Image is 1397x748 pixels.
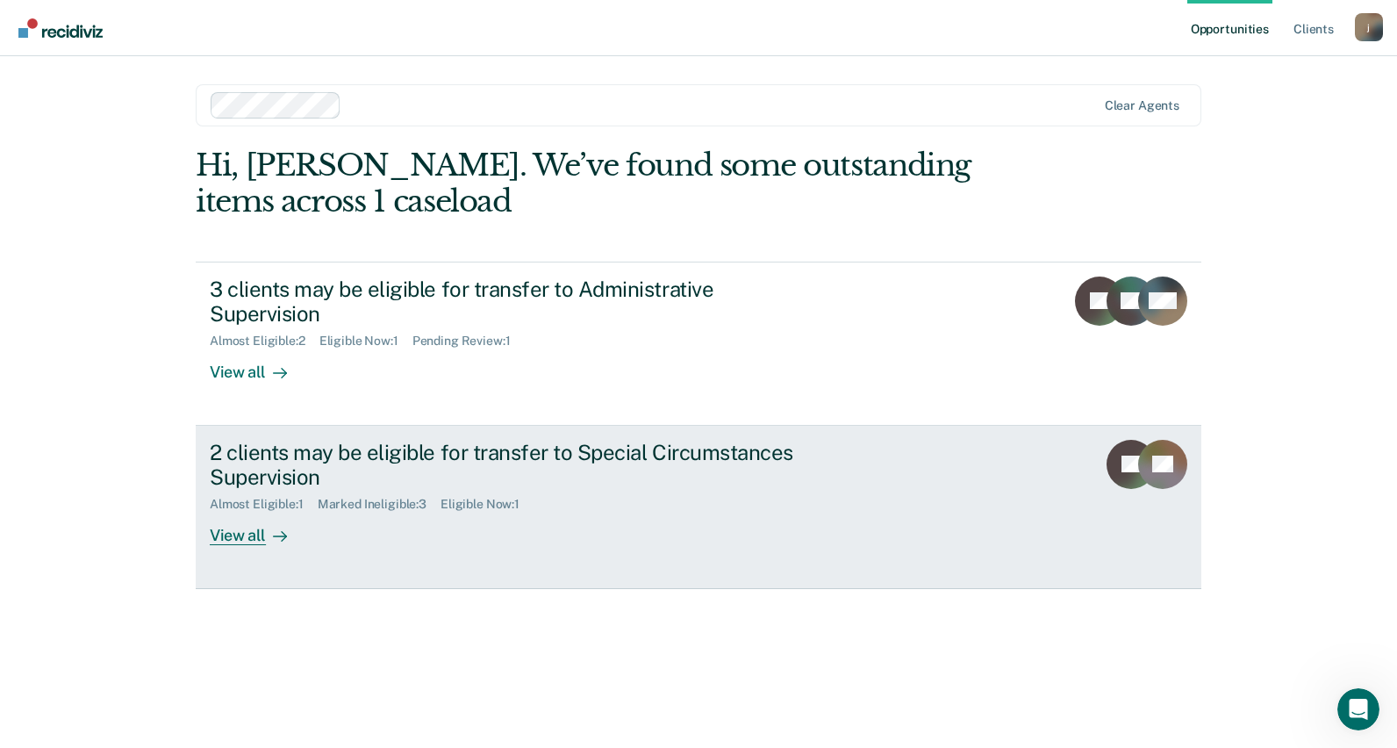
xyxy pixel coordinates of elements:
[172,28,207,63] img: Profile image for Kim
[210,349,308,383] div: View all
[210,440,826,491] div: 2 clients may be eligible for transfer to Special Circumstances Supervision
[1355,13,1383,41] button: Profile dropdown button
[176,548,351,618] button: Messages
[210,277,826,327] div: 3 clients may be eligible for transfer to Administrative Supervision
[210,512,308,546] div: View all
[210,334,319,349] div: Almost Eligible : 2
[18,18,103,38] img: Recidiviz
[233,592,294,604] span: Messages
[1355,13,1383,41] div: j
[205,28,240,63] img: Profile image for Rajan
[412,334,525,349] div: Pending Review : 1
[36,281,293,299] div: Send us a message
[319,334,412,349] div: Eligible Now : 1
[35,33,132,61] img: logo
[1105,98,1179,113] div: Clear agents
[1337,688,1379,730] iframe: Intercom live chat
[35,125,316,214] p: Hi [EMAIL_ADDRESS][DOMAIN_NAME] 👋
[196,147,1000,219] div: Hi, [PERSON_NAME]. We’ve found some outstanding items across 1 caseload
[35,214,316,244] p: How can we help?
[441,497,534,512] div: Eligible Now : 1
[196,426,1201,589] a: 2 clients may be eligible for transfer to Special Circumstances SupervisionAlmost Eligible:1Marke...
[196,262,1201,426] a: 3 clients may be eligible for transfer to Administrative SupervisionAlmost Eligible:2Eligible Now...
[210,497,318,512] div: Almost Eligible : 1
[18,266,333,314] div: Send us a message
[302,28,333,60] div: Close
[68,592,107,604] span: Home
[318,497,441,512] div: Marked Ineligible : 3
[239,28,274,63] div: Profile image for Krysty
